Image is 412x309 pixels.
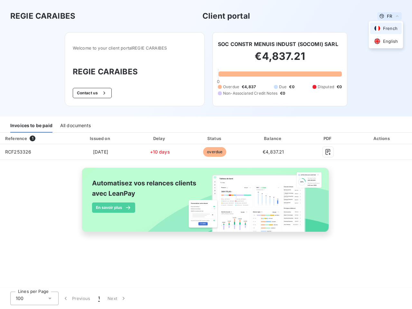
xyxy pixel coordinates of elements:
div: Actions [353,135,411,142]
h3: REGIE CARAIBES [73,66,197,78]
h3: Client portal [202,10,250,22]
span: Overdue [223,84,239,90]
button: Next [104,292,131,305]
h2: €4,837.21 [218,50,342,69]
span: Welcome to your client portal REGIE CARAIBES [73,45,197,51]
span: Due [279,84,286,90]
span: €0 [289,84,294,90]
span: €4,837 [242,84,256,90]
div: All documents [60,119,91,133]
span: €0 [280,90,285,96]
span: +10 days [150,149,170,154]
span: overdue [203,147,226,157]
span: 1 [98,295,100,302]
button: Previous [59,292,94,305]
div: Balance [244,135,303,142]
h3: REGIE CARAIBES [10,10,75,22]
span: €0 [337,84,342,90]
span: English [383,38,398,44]
div: PDF [305,135,351,142]
h6: SOC CONSTR MENUIS INDUST (SOCOMI) SARL [218,40,338,48]
span: FR [387,14,392,19]
div: Delay [134,135,185,142]
div: Status [188,135,241,142]
span: RCF253326 [5,149,31,154]
span: 1 [30,136,35,141]
div: Reference [5,136,27,141]
img: banner [76,164,336,243]
span: 100 [16,295,23,302]
span: [DATE] [93,149,108,154]
span: French [383,25,398,32]
span: €4,837.21 [263,149,284,154]
div: Invoices to be paid [10,119,52,133]
div: Issued on [70,135,132,142]
span: Disputed [318,84,334,90]
span: 0 [217,79,220,84]
span: Non-Associated Credit Notes [223,90,277,96]
button: 1 [94,292,104,305]
button: Contact us [73,88,112,98]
